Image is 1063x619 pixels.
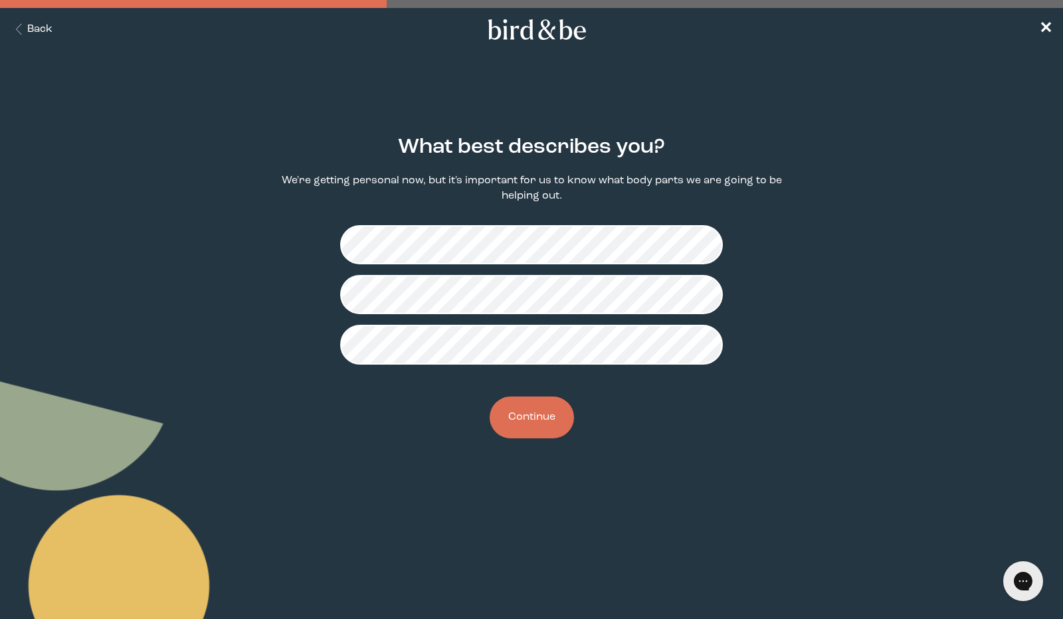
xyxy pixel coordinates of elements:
[276,173,787,204] p: We're getting personal now, but it's important for us to know what body parts we are going to be ...
[11,22,52,37] button: Back Button
[398,132,665,163] h2: What best describes you?
[1039,18,1052,41] a: ✕
[997,557,1050,606] iframe: Gorgias live chat messenger
[490,397,574,438] button: Continue
[1039,21,1052,37] span: ✕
